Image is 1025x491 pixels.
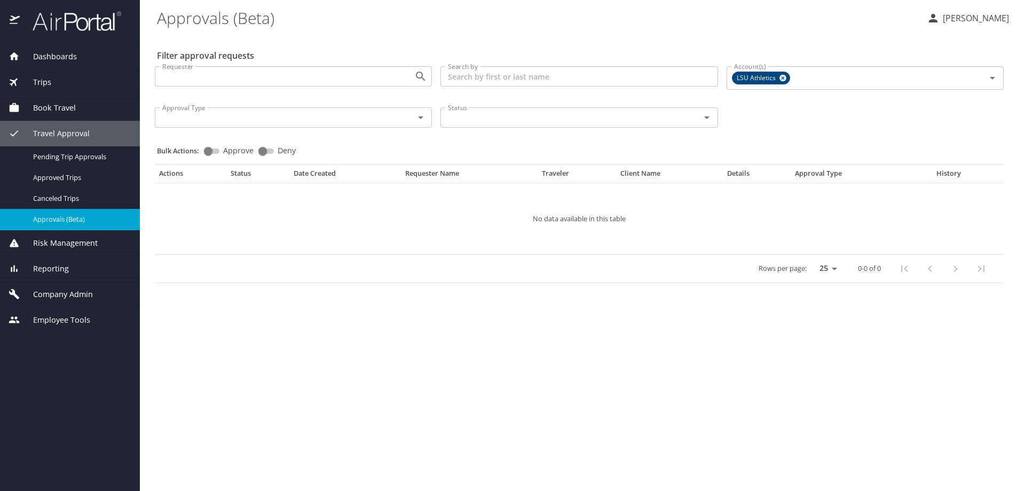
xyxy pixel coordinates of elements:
[187,215,972,222] p: No data available in this table
[10,11,21,32] img: icon-airportal.png
[985,71,1000,85] button: Open
[20,102,76,114] span: Book Travel
[33,214,127,224] span: Approvals (Beta)
[157,47,254,64] h2: Filter approval requests
[226,169,289,183] th: Status
[33,152,127,162] span: Pending Trip Approvals
[20,51,77,63] span: Dashboards
[155,169,1004,283] table: Approval table
[20,237,98,249] span: Risk Management
[20,76,51,88] span: Trips
[157,146,208,155] p: Bulk Actions:
[223,147,254,154] span: Approve
[33,193,127,204] span: Canceled Trips
[413,69,428,84] button: Open
[732,72,790,84] div: LSU Athletics
[732,73,782,84] span: LSU Athletics
[33,173,127,183] span: Approved Trips
[940,12,1009,25] p: [PERSON_NAME]
[440,66,717,87] input: Search by first or last name
[922,9,1013,28] button: [PERSON_NAME]
[791,169,912,183] th: Approval Type
[912,169,985,183] th: History
[20,263,69,275] span: Reporting
[401,169,538,183] th: Requester Name
[723,169,791,183] th: Details
[858,265,881,272] p: 0-0 of 0
[21,11,121,32] img: airportal-logo.png
[538,169,616,183] th: Traveler
[20,314,90,326] span: Employee Tools
[278,147,296,154] span: Deny
[289,169,400,183] th: Date Created
[616,169,723,183] th: Client Name
[811,261,841,277] select: rows per page
[699,110,714,125] button: Open
[157,1,918,34] h1: Approvals (Beta)
[413,110,428,125] button: Open
[155,169,226,183] th: Actions
[20,128,90,139] span: Travel Approval
[759,265,807,272] p: Rows per page:
[20,289,93,300] span: Company Admin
